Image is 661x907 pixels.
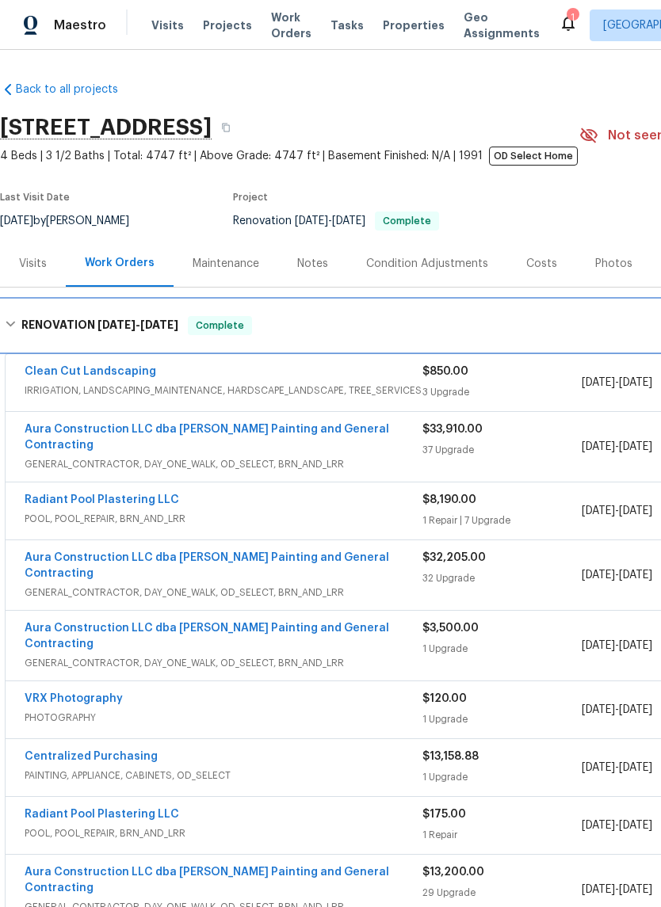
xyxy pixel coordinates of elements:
[25,494,179,505] a: Radiant Pool Plastering LLC
[422,513,582,528] div: 1 Repair | 7 Upgrade
[619,441,652,452] span: [DATE]
[97,319,178,330] span: -
[25,585,422,600] span: GENERAL_CONTRACTOR, DAY_ONE_WALK, OD_SELECT, BRN_AND_LRR
[271,10,311,41] span: Work Orders
[489,147,578,166] span: OD Select Home
[582,817,652,833] span: -
[140,319,178,330] span: [DATE]
[422,809,466,820] span: $175.00
[422,751,479,762] span: $13,158.88
[151,17,184,33] span: Visits
[582,884,615,895] span: [DATE]
[422,424,483,435] span: $33,910.00
[383,17,445,33] span: Properties
[422,711,582,727] div: 1 Upgrade
[25,710,422,726] span: PHOTOGRAPHY
[619,640,652,651] span: [DATE]
[582,375,652,391] span: -
[332,215,365,227] span: [DATE]
[25,552,389,579] a: Aura Construction LLC dba [PERSON_NAME] Painting and General Contracting
[567,10,578,25] div: 1
[582,503,652,519] span: -
[295,215,328,227] span: [DATE]
[582,704,615,715] span: [DATE]
[25,825,422,841] span: POOL, POOL_REPAIR, BRN_AND_LRR
[582,882,652,897] span: -
[422,827,582,843] div: 1 Repair
[619,570,652,581] span: [DATE]
[422,885,582,901] div: 29 Upgrade
[19,256,47,272] div: Visits
[582,505,615,516] span: [DATE]
[25,693,123,704] a: VRX Photography
[619,704,652,715] span: [DATE]
[422,552,486,563] span: $32,205.00
[54,17,106,33] span: Maestro
[582,570,615,581] span: [DATE]
[582,377,615,388] span: [DATE]
[619,762,652,773] span: [DATE]
[25,768,422,783] span: PAINTING, APPLIANCE, CABINETS, OD_SELECT
[295,215,365,227] span: -
[233,215,439,227] span: Renovation
[25,751,158,762] a: Centralized Purchasing
[21,316,178,335] h6: RENOVATION
[422,623,479,634] span: $3,500.00
[330,20,364,31] span: Tasks
[25,623,389,650] a: Aura Construction LLC dba [PERSON_NAME] Painting and General Contracting
[422,693,467,704] span: $120.00
[212,113,240,142] button: Copy Address
[619,820,652,831] span: [DATE]
[422,494,476,505] span: $8,190.00
[25,456,422,472] span: GENERAL_CONTRACTOR, DAY_ONE_WALK, OD_SELECT, BRN_AND_LRR
[582,441,615,452] span: [DATE]
[526,256,557,272] div: Costs
[582,760,652,776] span: -
[297,256,328,272] div: Notes
[595,256,632,272] div: Photos
[619,377,652,388] span: [DATE]
[85,255,155,271] div: Work Orders
[25,383,422,398] span: IRRIGATION, LANDSCAPING_MAINTENANCE, HARDSCAPE_LANDSCAPE, TREE_SERVICES
[25,809,179,820] a: Radiant Pool Plastering LLC
[422,867,484,878] span: $13,200.00
[582,640,615,651] span: [DATE]
[203,17,252,33] span: Projects
[25,366,156,377] a: Clean Cut Landscaping
[422,384,582,400] div: 3 Upgrade
[619,884,652,895] span: [DATE]
[25,424,389,451] a: Aura Construction LLC dba [PERSON_NAME] Painting and General Contracting
[233,192,268,202] span: Project
[582,567,652,583] span: -
[422,641,582,657] div: 1 Upgrade
[97,319,136,330] span: [DATE]
[193,256,259,272] div: Maintenance
[582,638,652,654] span: -
[582,439,652,455] span: -
[582,820,615,831] span: [DATE]
[25,655,422,671] span: GENERAL_CONTRACTOR, DAY_ONE_WALK, OD_SELECT, BRN_AND_LRR
[582,702,652,718] span: -
[422,769,582,785] div: 1 Upgrade
[376,216,437,226] span: Complete
[422,570,582,586] div: 32 Upgrade
[25,511,422,527] span: POOL, POOL_REPAIR, BRN_AND_LRR
[422,366,468,377] span: $850.00
[422,442,582,458] div: 37 Upgrade
[25,867,389,894] a: Aura Construction LLC dba [PERSON_NAME] Painting and General Contracting
[189,318,250,333] span: Complete
[582,762,615,773] span: [DATE]
[366,256,488,272] div: Condition Adjustments
[464,10,540,41] span: Geo Assignments
[619,505,652,516] span: [DATE]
